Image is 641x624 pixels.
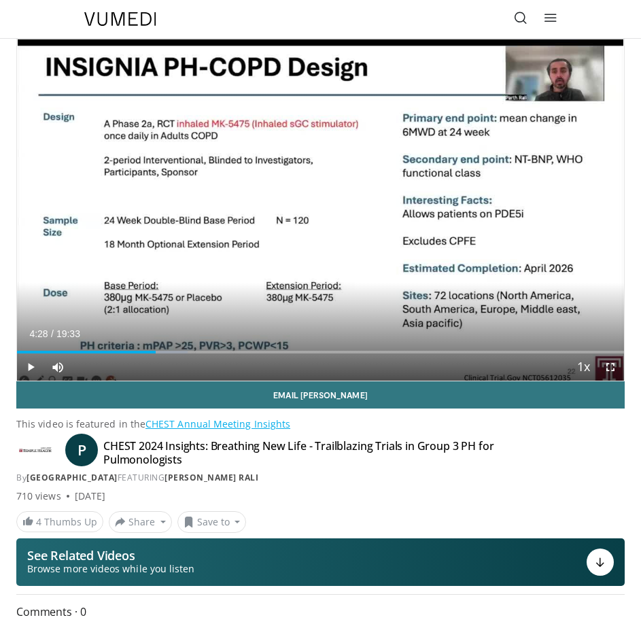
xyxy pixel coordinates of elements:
button: Share [109,511,172,533]
img: VuMedi Logo [84,12,156,26]
div: [DATE] [75,489,105,503]
p: See Related Videos [27,549,194,562]
div: Progress Bar [17,351,624,353]
button: Save to [177,511,247,533]
button: Mute [44,353,71,381]
a: CHEST Annual Meeting Insights [145,417,290,430]
a: P [65,434,98,466]
span: 4 [36,515,41,528]
h4: CHEST 2024 Insights: Breathing New Life - Trailblazing Trials in Group 3 PH for Pulmonologists [103,439,536,466]
img: Temple Lung Center [16,439,54,461]
a: Email [PERSON_NAME] [16,381,625,409]
video-js: Video Player [17,39,624,381]
span: 4:28 [29,328,48,339]
a: [GEOGRAPHIC_DATA] [27,472,118,483]
a: 4 Thumbs Up [16,511,103,532]
button: Playback Rate [570,353,597,381]
p: This video is featured in the [16,417,625,431]
div: By FEATURING [16,472,625,484]
button: Play [17,353,44,381]
a: [PERSON_NAME] Rali [164,472,258,483]
span: / [51,328,54,339]
span: Browse more videos while you listen [27,562,194,576]
span: 19:33 [56,328,80,339]
button: Fullscreen [597,353,624,381]
button: See Related Videos Browse more videos while you listen [16,538,625,586]
span: 710 views [16,489,61,503]
span: Comments 0 [16,603,625,621]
